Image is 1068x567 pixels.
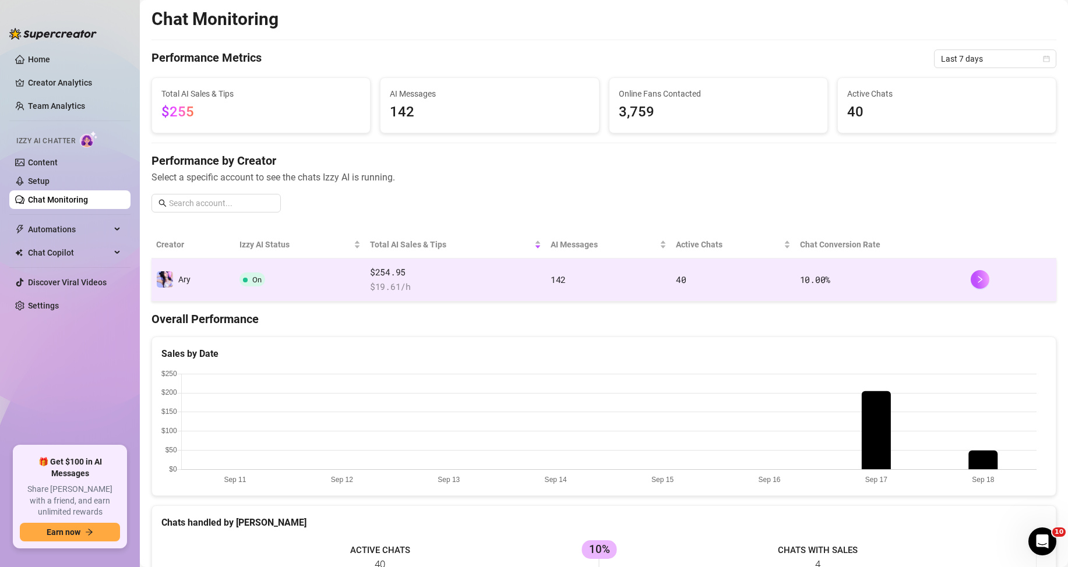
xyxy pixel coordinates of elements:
span: Chat Copilot [28,243,111,262]
span: calendar [1043,55,1050,62]
iframe: Intercom live chat [1028,527,1056,555]
th: Total AI Sales & Tips [365,231,546,258]
span: Active Chats [676,238,781,251]
a: Chat Monitoring [28,195,88,204]
h4: Performance by Creator [151,153,1056,169]
input: Search account... [169,197,274,210]
a: Creator Analytics [28,73,121,92]
h4: Overall Performance [151,311,1056,327]
th: Active Chats [671,231,795,258]
img: AI Chatter [80,131,98,148]
span: Select a specific account to see the chats Izzy AI is running. [151,170,1056,185]
a: Home [28,55,50,64]
span: right [976,275,984,283]
span: 🎁 Get $100 in AI Messages [20,456,120,479]
img: Chat Copilot [15,249,23,257]
span: Izzy AI Status [239,238,351,251]
span: Last 7 days [941,50,1049,68]
h2: Chat Monitoring [151,8,279,30]
span: 142 [390,101,589,123]
a: Setup [28,176,50,186]
span: $254.95 [370,265,541,279]
span: Active Chats [847,87,1046,100]
span: 40 [676,274,686,285]
span: Earn now [47,527,80,537]
span: $255 [161,104,194,120]
span: Total AI Sales & Tips [370,238,532,251]
span: thunderbolt [15,225,24,234]
span: Total AI Sales & Tips [161,87,361,100]
span: 10.00 % [800,274,830,285]
button: Earn nowarrow-right [20,523,120,541]
button: right [971,270,989,289]
a: Team Analytics [28,101,85,111]
span: arrow-right [85,528,93,536]
span: $ 19.61 /h [370,280,541,294]
span: Izzy AI Chatter [16,136,75,147]
img: Ary [157,271,173,288]
a: Discover Viral Videos [28,278,107,287]
span: AI Messages [551,238,657,251]
span: search [158,199,167,207]
span: Share [PERSON_NAME] with a friend, and earn unlimited rewards [20,484,120,518]
span: 10 [1052,527,1066,537]
span: 142 [551,274,566,285]
img: logo-BBDzfeDw.svg [9,28,97,40]
th: Chat Conversion Rate [795,231,966,258]
span: AI Messages [390,87,589,100]
h4: Performance Metrics [151,49,262,68]
span: 3,759 [619,101,818,123]
span: On [252,275,262,284]
span: Ary [178,275,191,284]
th: Izzy AI Status [235,231,365,258]
th: AI Messages [546,231,671,258]
a: Settings [28,301,59,310]
div: Sales by Date [161,346,1046,361]
a: Content [28,158,58,167]
span: Automations [28,220,111,239]
span: 40 [847,101,1046,123]
div: Chats handled by [PERSON_NAME] [161,515,1046,530]
span: Online Fans Contacted [619,87,818,100]
th: Creator [151,231,235,258]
